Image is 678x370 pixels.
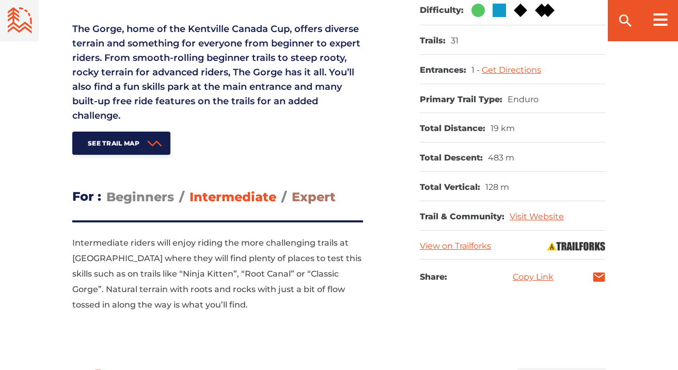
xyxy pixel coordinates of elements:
img: Blue Square [493,4,506,17]
img: Green Circle [471,4,485,17]
dt: Primary Trail Type: [420,94,502,105]
img: Trailforks [546,241,606,251]
dt: Trails: [420,36,446,46]
dd: 31 [451,36,459,46]
dd: 19 km [491,123,515,134]
span: See Trail Map [88,139,139,147]
span: Intermediate [190,189,276,204]
dt: Difficulty: [420,5,464,16]
a: mail [592,270,606,284]
dt: Total Vertical: [420,182,480,193]
a: Copy Link [513,273,554,281]
span: Expert [292,189,336,204]
dt: Trail & Community: [420,212,504,222]
dt: Total Descent: [420,153,483,164]
a: Get Directions [482,65,541,75]
h3: For [72,186,101,207]
img: Double Black DIamond [535,4,555,17]
span: The Gorge, home of the Kentville Canada Cup, offers diverse terrain and something for everyone fr... [72,23,360,121]
a: See Trail Map [72,132,170,155]
dd: 483 m [488,153,514,164]
ion-icon: search [617,12,634,29]
a: Visit Website [510,212,564,221]
span: Beginners [106,189,174,204]
a: View on Trailforks [420,241,491,251]
span: 1 [471,65,482,75]
dd: 128 m [485,182,509,193]
dd: Enduro [508,94,539,105]
dt: Entrances: [420,65,466,76]
dt: Total Distance: [420,123,485,134]
img: Black Diamond [514,4,527,17]
span: Intermediate riders will enjoy riding the more challenging trails at [GEOGRAPHIC_DATA] where they... [72,238,361,310]
h3: Share: [420,270,447,284]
